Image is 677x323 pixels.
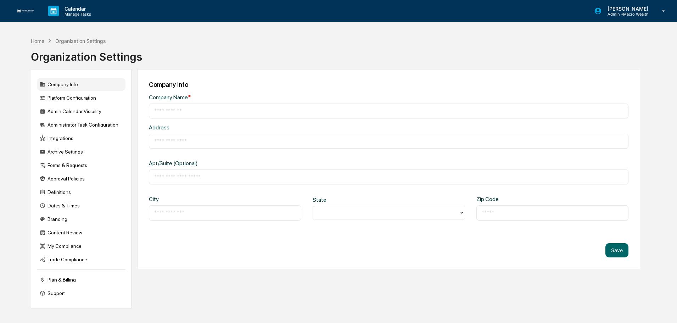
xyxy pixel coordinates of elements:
div: Plan & Billing [37,273,125,286]
div: Company Name [149,94,365,101]
div: State [313,196,381,203]
p: Admin • Macro Wealth [602,12,652,17]
div: Forms & Requests [37,159,125,172]
img: logo [17,10,34,12]
div: Apt/Suite (Optional) [149,160,365,167]
div: Definitions [37,186,125,199]
div: Approval Policies [37,172,125,185]
div: Company Info [37,78,125,91]
div: Administrator Task Configuration [37,118,125,131]
div: Content Review [37,226,125,239]
div: My Compliance [37,240,125,252]
div: Organization Settings [55,38,106,44]
div: Dates & Times [37,199,125,212]
p: [PERSON_NAME] [602,6,652,12]
div: Address [149,124,365,131]
div: Integrations [37,132,125,145]
div: Zip Code [476,196,545,202]
div: Support [37,287,125,300]
div: Archive Settings [37,145,125,158]
div: Branding [37,213,125,225]
div: City [149,196,217,202]
button: Save [605,243,628,257]
div: Platform Configuration [37,91,125,104]
p: Manage Tasks [59,12,95,17]
div: Company Info [149,81,628,88]
p: Calendar [59,6,95,12]
div: Admin Calendar Visibility [37,105,125,118]
div: Trade Compliance [37,253,125,266]
div: Organization Settings [31,45,142,63]
div: Home [31,38,44,44]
